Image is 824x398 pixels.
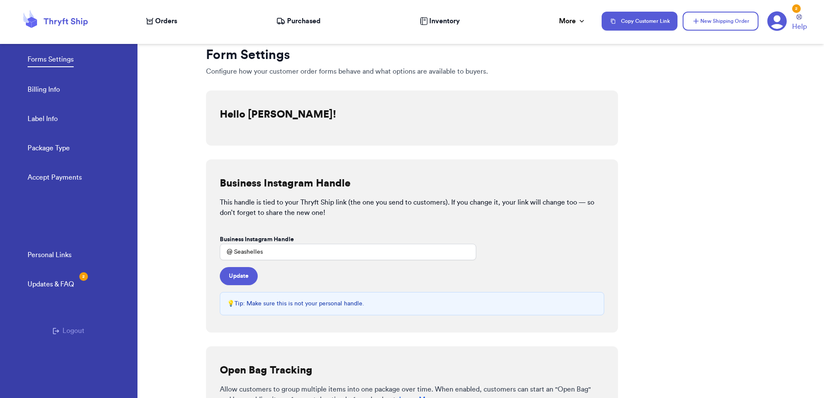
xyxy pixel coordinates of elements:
p: 💡 Tip: Make sure this is not your personal handle. [227,299,364,308]
h2: Hello [PERSON_NAME]! [220,108,336,121]
p: Configure how your customer order forms behave and what options are available to buyers. [206,66,618,77]
a: 2 [767,11,787,31]
span: Inventory [429,16,460,26]
div: 2 [792,4,801,13]
a: Forms Settings [28,54,74,67]
div: Updates & FAQ [28,279,74,289]
p: This handle is tied to your Thryft Ship link (the one you send to customers). If you change it, y... [220,197,604,218]
button: Logout [53,326,84,336]
label: Business Instagram Handle [220,235,294,244]
a: Accept Payments [28,172,82,184]
div: 2 [79,272,88,281]
a: Package Type [28,143,70,155]
a: Purchased [276,16,321,26]
a: Personal Links [28,250,72,262]
a: Billing Info [28,84,60,96]
span: Purchased [287,16,321,26]
span: Help [792,22,807,32]
div: @ [220,244,232,260]
h1: Form Settings [206,47,618,63]
a: Inventory [420,16,460,26]
a: Orders [146,16,177,26]
h2: Open Bag Tracking [220,365,312,376]
button: Copy Customer Link [602,12,677,31]
button: New Shipping Order [683,12,758,31]
button: Update [220,267,258,285]
a: Label Info [28,114,58,126]
a: Updates & FAQ2 [28,279,74,291]
span: Orders [155,16,177,26]
div: More [559,16,586,26]
h2: Business Instagram Handle [220,177,350,190]
a: Help [792,14,807,32]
